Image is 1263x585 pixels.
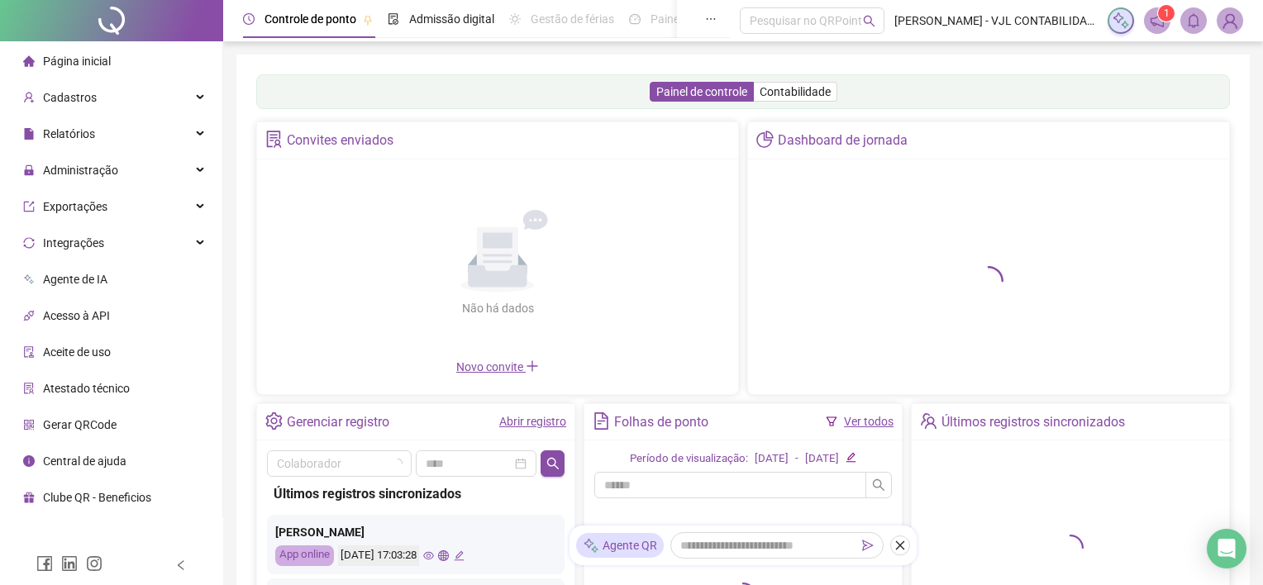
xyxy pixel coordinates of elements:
a: Ver todos [844,415,894,428]
span: bell [1186,13,1201,28]
span: pie-chart [756,131,774,148]
span: Cadastros [43,91,97,104]
span: Exportações [43,200,107,213]
span: search [546,457,560,470]
span: plus [526,359,539,373]
span: info-circle [23,455,35,467]
span: left [175,559,187,571]
div: Período de visualização: [630,450,748,468]
span: lock [23,164,35,176]
span: ellipsis [705,13,717,25]
span: Controle de ponto [265,12,356,26]
span: linkedin [61,555,78,572]
span: eye [423,550,434,561]
span: [PERSON_NAME] - VJL CONTABILIDADE E INTERMEDIACAO DE NEGOCIOS LTDA. [894,12,1098,30]
div: Convites enviados [287,126,393,155]
span: notification [1150,13,1165,28]
span: Acesso à API [43,309,110,322]
span: sync [23,237,35,249]
a: Abrir registro [499,415,566,428]
span: Novo convite [456,360,539,373]
div: [DATE] 17:03:28 [338,545,419,566]
span: Relatórios [43,127,95,140]
sup: 1 [1158,5,1175,21]
span: instagram [86,555,102,572]
span: search [872,478,885,492]
span: Página inicial [43,55,111,68]
span: user-add [23,92,35,103]
span: edit [454,550,465,561]
span: global [438,550,449,561]
div: Agente QR [576,533,664,558]
div: [PERSON_NAME] [275,523,556,541]
img: sparkle-icon.fc2bf0ac1784a2077858766a79e2daf3.svg [583,537,599,554]
span: team [920,412,937,430]
span: send [862,540,874,551]
span: Painel do DP [651,12,715,26]
span: edit [846,452,856,463]
div: Últimos registros sincronizados [941,408,1125,436]
span: audit [23,346,35,358]
span: Atestado técnico [43,382,130,395]
span: Agente de IA [43,273,107,286]
div: Folhas de ponto [614,408,708,436]
img: sparkle-icon.fc2bf0ac1784a2077858766a79e2daf3.svg [1112,12,1130,30]
span: loading [393,459,403,468]
div: App online [275,545,334,566]
span: file [23,128,35,140]
span: Administração [43,164,118,177]
span: Integrações [43,236,104,250]
span: sun [509,13,521,25]
span: filter [826,416,837,427]
div: Gerenciar registro [287,408,389,436]
span: api [23,310,35,321]
span: Admissão digital [409,12,494,26]
div: Não há dados [422,299,574,317]
span: Central de ajuda [43,454,126,468]
span: setting [265,412,283,430]
span: Painel de controle [656,85,747,98]
span: close [894,540,906,551]
span: dashboard [629,13,641,25]
div: - [795,450,798,468]
span: 1 [1164,7,1170,19]
span: Clube QR - Beneficios [43,491,151,504]
span: solution [265,131,283,148]
span: gift [23,492,35,503]
span: facebook [36,555,53,572]
div: Dashboard de jornada [778,126,908,155]
span: export [23,201,35,212]
div: [DATE] [755,450,789,468]
span: Aceite de uso [43,345,111,359]
span: clock-circle [243,13,255,25]
img: 88956 [1218,8,1242,33]
div: Últimos registros sincronizados [274,483,558,504]
span: Contabilidade [760,85,831,98]
span: solution [23,383,35,394]
span: pushpin [363,15,373,25]
span: file-text [593,412,610,430]
span: loading [974,266,1003,296]
span: Gerar QRCode [43,418,117,431]
div: Open Intercom Messenger [1207,529,1246,568]
div: [DATE] [805,450,839,468]
span: qrcode [23,419,35,430]
span: home [23,55,35,67]
span: loading [1057,535,1084,561]
span: search [863,15,875,27]
span: file-done [388,13,399,25]
span: Gestão de férias [531,12,614,26]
